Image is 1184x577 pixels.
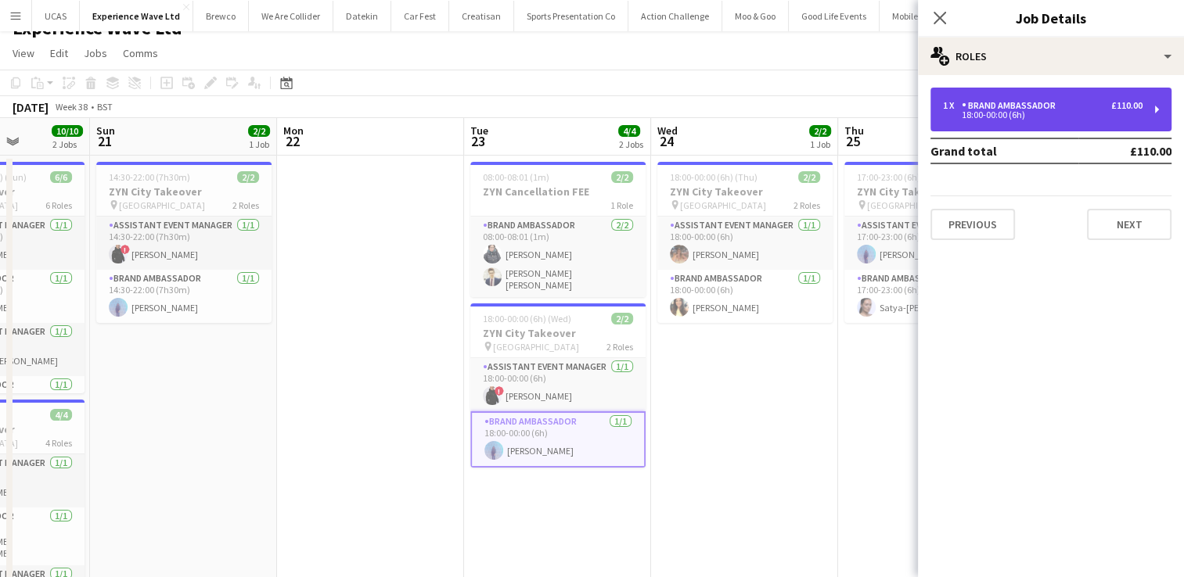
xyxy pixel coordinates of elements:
app-card-role: Assistant Event Manager1/118:00-00:00 (6h)![PERSON_NAME] [470,358,646,411]
div: 2 Jobs [52,138,82,150]
span: 17:00-23:00 (6h) [857,171,920,183]
span: ! [121,245,130,254]
span: 2/2 [237,171,259,183]
span: 10/10 [52,125,83,137]
div: 18:00-00:00 (6h) [943,111,1143,119]
button: Creatisan [449,1,514,31]
app-card-role: Brand Ambassador1/114:30-22:00 (7h30m)[PERSON_NAME] [96,270,272,323]
app-card-role: Assistant Event Manager1/117:00-23:00 (6h)[PERSON_NAME] [844,217,1020,270]
td: £110.00 [1078,138,1171,163]
a: Comms [117,43,164,63]
span: 14:30-22:00 (7h30m) [109,171,190,183]
span: Mon [283,124,304,138]
app-card-role: Assistant Event Manager1/118:00-00:00 (6h)[PERSON_NAME] [657,217,833,270]
span: 21 [94,132,115,150]
button: We Are Collider [249,1,333,31]
h3: ZYN City Takeover [470,326,646,340]
h3: ZYN City Takeover [96,185,272,199]
div: 1 Job [249,138,269,150]
span: 6 Roles [45,199,72,211]
button: Datekin [333,1,391,31]
app-job-card: 17:00-23:00 (6h)2/2ZYN City Takeover [GEOGRAPHIC_DATA]2 RolesAssistant Event Manager1/117:00-23:0... [844,162,1020,323]
a: Edit [44,43,74,63]
span: Wed [657,124,678,138]
span: 23 [468,132,488,150]
button: Action Challenge [628,1,722,31]
h3: ZYN City Takeover [657,185,833,199]
span: Thu [844,124,864,138]
button: Previous [930,209,1015,240]
span: 2/2 [809,125,831,137]
span: 18:00-00:00 (6h) (Thu) [670,171,758,183]
span: 4/4 [618,125,640,137]
div: 1 x [943,100,962,111]
button: Experience Wave Ltd [80,1,193,31]
span: View [13,46,34,60]
td: Grand total [930,138,1078,163]
span: Jobs [84,46,107,60]
span: 4/4 [50,409,72,421]
button: Good Life Events [789,1,880,31]
app-card-role: Brand Ambassador2/208:00-08:01 (1m)[PERSON_NAME][PERSON_NAME] [PERSON_NAME] [470,217,646,297]
app-card-role: Brand Ambassador1/118:00-00:00 (6h)[PERSON_NAME] [470,411,646,468]
button: Mobile Photo Booth [GEOGRAPHIC_DATA] [880,1,1068,31]
app-card-role: Brand Ambassador1/118:00-00:00 (6h)[PERSON_NAME] [657,270,833,323]
span: Week 38 [52,101,91,113]
span: 2/2 [611,171,633,183]
div: Roles [918,38,1184,75]
span: [GEOGRAPHIC_DATA] [493,341,579,353]
div: Brand Ambassador [962,100,1062,111]
button: UCAS [32,1,80,31]
h3: ZYN Cancellation FEE [470,185,646,199]
h3: ZYN City Takeover [844,185,1020,199]
button: Brewco [193,1,249,31]
app-job-card: 18:00-00:00 (6h) (Thu)2/2ZYN City Takeover [GEOGRAPHIC_DATA]2 RolesAssistant Event Manager1/118:0... [657,162,833,323]
app-job-card: 18:00-00:00 (6h) (Wed)2/2ZYN City Takeover [GEOGRAPHIC_DATA]2 RolesAssistant Event Manager1/118:0... [470,303,646,468]
a: View [6,43,41,63]
span: 2 Roles [794,199,820,211]
app-card-role: Brand Ambassador1/117:00-23:00 (6h)Satya-[PERSON_NAME] [844,270,1020,323]
app-card-role: Assistant Event Manager1/114:30-22:00 (7h30m)![PERSON_NAME] [96,217,272,270]
span: Sun [96,124,115,138]
span: 1 Role [610,199,633,211]
div: [DATE] [13,99,49,115]
a: Jobs [77,43,113,63]
div: BST [97,101,113,113]
app-job-card: 14:30-22:00 (7h30m)2/2ZYN City Takeover [GEOGRAPHIC_DATA]2 RolesAssistant Event Manager1/114:30-2... [96,162,272,323]
div: 2 Jobs [619,138,643,150]
span: 08:00-08:01 (1m) [483,171,549,183]
span: 2/2 [798,171,820,183]
button: Next [1087,209,1171,240]
span: 25 [842,132,864,150]
span: 2/2 [611,313,633,324]
div: 1 Job [810,138,830,150]
span: 6/6 [50,171,72,183]
button: Car Fest [391,1,449,31]
button: Sports Presentation Co [514,1,628,31]
span: 4 Roles [45,437,72,449]
span: ! [495,386,504,396]
span: [GEOGRAPHIC_DATA] [119,199,205,211]
span: 24 [655,132,678,150]
span: [GEOGRAPHIC_DATA] [680,199,766,211]
span: 2/2 [248,125,270,137]
span: Comms [123,46,158,60]
app-job-card: 08:00-08:01 (1m)2/2ZYN Cancellation FEE1 RoleBrand Ambassador2/208:00-08:01 (1m)[PERSON_NAME][PER... [470,162,646,297]
span: 2 Roles [232,199,259,211]
span: Tue [470,124,488,138]
span: [GEOGRAPHIC_DATA] [867,199,953,211]
button: Moo & Goo [722,1,789,31]
span: Edit [50,46,68,60]
h3: Job Details [918,8,1184,28]
div: £110.00 [1111,100,1143,111]
span: 2 Roles [606,341,633,353]
span: 22 [281,132,304,150]
span: 18:00-00:00 (6h) (Wed) [483,313,571,324]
